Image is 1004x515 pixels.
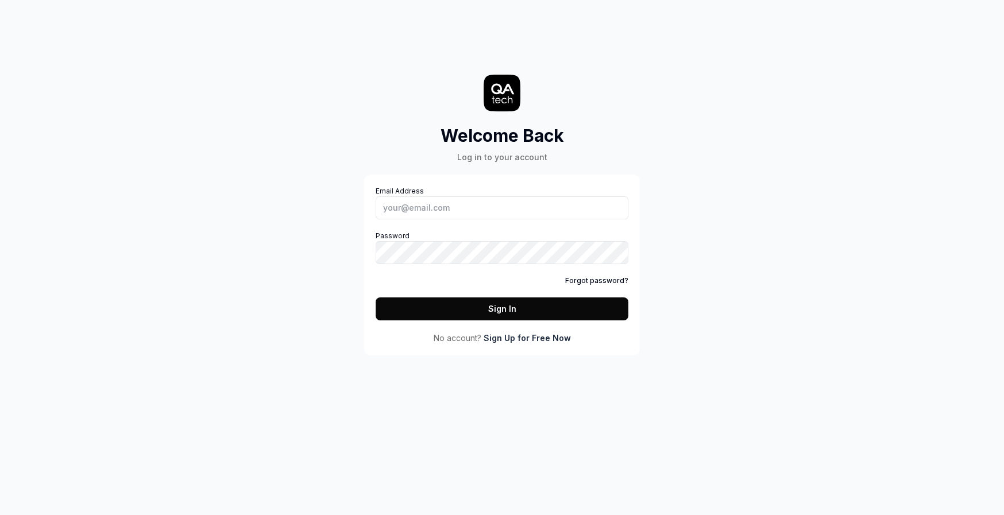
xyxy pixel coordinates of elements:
button: Sign In [376,297,628,320]
a: Forgot password? [565,276,628,286]
h2: Welcome Back [441,123,564,149]
span: No account? [434,332,481,344]
a: Sign Up for Free Now [484,332,571,344]
input: Email Address [376,196,628,219]
div: Log in to your account [441,151,564,163]
label: Email Address [376,186,628,219]
label: Password [376,231,628,264]
input: Password [376,241,628,264]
